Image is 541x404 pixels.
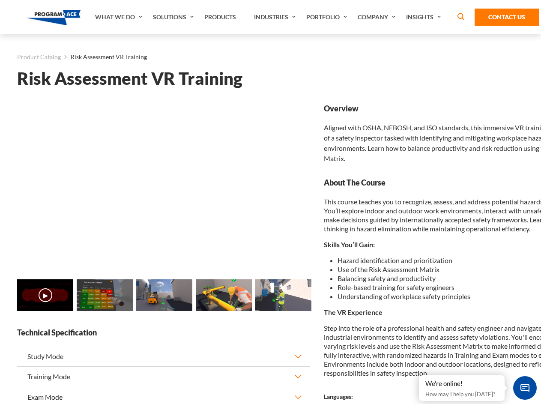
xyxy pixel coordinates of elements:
[61,51,147,63] li: Risk Assessment VR Training
[425,380,498,388] div: We're online!
[17,327,310,338] strong: Technical Specification
[39,288,52,302] button: ▶
[17,51,61,63] a: Product Catalog
[425,389,498,399] p: How may I help you [DATE]?
[324,393,353,400] strong: Languages:
[17,103,310,268] iframe: Risk Assessment VR Training - Video 0
[17,367,310,386] button: Training Mode
[17,279,73,311] img: Risk Assessment VR Training - Video 0
[17,347,310,366] button: Study Mode
[77,279,133,311] img: Risk Assessment VR Training - Preview 1
[255,279,311,311] img: Risk Assessment VR Training - Preview 4
[136,279,192,311] img: Risk Assessment VR Training - Preview 2
[513,376,537,400] span: Chat Widget
[27,10,81,25] img: Program-Ace
[475,9,539,26] a: Contact Us
[196,279,252,311] img: Risk Assessment VR Training - Preview 3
